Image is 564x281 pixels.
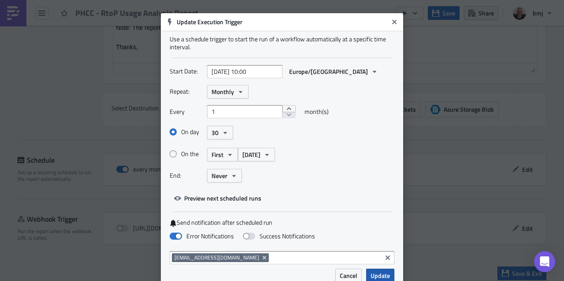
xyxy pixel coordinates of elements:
button: First [207,148,238,161]
label: Error Notifications [170,232,234,240]
label: Success Notifications [243,232,315,240]
span: Never [211,171,227,180]
button: [DATE] [238,148,275,161]
button: Remove Tag [261,253,269,262]
span: Monthly [211,87,234,96]
h6: Update Execution Trigger [177,18,388,26]
button: increment [282,105,296,112]
label: End: [170,169,203,182]
button: Europe/[GEOGRAPHIC_DATA] [285,65,382,78]
label: Every [170,105,203,118]
span: Cancel [340,271,357,280]
span: Update [371,271,390,280]
button: Close [388,15,401,29]
label: Start Date: [170,65,203,78]
button: 30 [207,126,233,139]
label: On day [170,128,207,136]
div: Open Intercom Messenger [534,251,555,272]
span: First [211,150,223,159]
p: Hi, [4,4,421,11]
button: decrement [282,112,296,119]
p: Thanks, [4,62,421,69]
span: Preview next scheduled runs [184,193,261,203]
span: Europe/[GEOGRAPHIC_DATA] [289,67,368,76]
button: Preview next scheduled runs [170,191,266,205]
input: YYYY-MM-DD HH:mm [207,65,282,78]
div: Use a schedule trigger to start the run of a workflow automatically at a specific time interval. [170,35,394,51]
label: Send notification after scheduled run [170,219,394,227]
p: Note: The report is exported from [GEOGRAPHIC_DATA]. [4,42,421,49]
body: Rich Text Area. Press ALT-0 for help. [4,4,421,88]
span: [DATE] [242,150,260,159]
button: Never [207,169,242,182]
label: Repeat: [170,85,203,98]
button: Monthly [207,85,249,99]
button: Clear selected items [382,252,393,263]
p: Please find attached the monthly PHCC - RtoP Usage Analysis Report. [4,23,421,30]
span: 30 [211,128,219,137]
span: [EMAIL_ADDRESS][DOMAIN_NAME] [174,254,259,261]
label: On the [170,150,207,158]
span: month(s) [304,105,329,118]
